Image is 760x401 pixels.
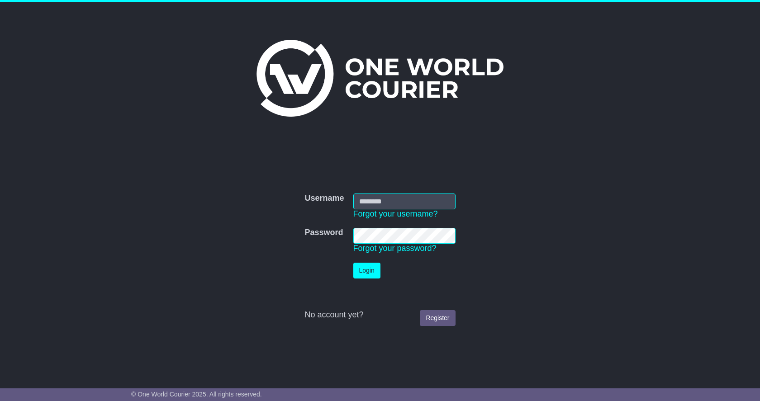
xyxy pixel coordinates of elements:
button: Login [353,263,380,278]
div: No account yet? [304,310,455,320]
label: Username [304,193,344,203]
a: Forgot your username? [353,209,438,218]
a: Forgot your password? [353,244,437,253]
a: Register [420,310,455,326]
img: One World [256,40,503,117]
span: © One World Courier 2025. All rights reserved. [131,391,262,398]
label: Password [304,228,343,238]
